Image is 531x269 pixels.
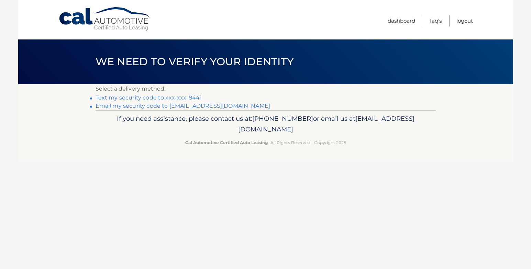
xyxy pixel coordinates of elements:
[185,140,268,145] strong: Cal Automotive Certified Auto Leasing
[96,84,436,94] p: Select a delivery method:
[100,139,431,146] p: - All Rights Reserved - Copyright 2025
[100,113,431,135] p: If you need assistance, please contact us at: or email us at
[430,15,442,26] a: FAQ's
[388,15,415,26] a: Dashboard
[96,103,270,109] a: Email my security code to [EMAIL_ADDRESS][DOMAIN_NAME]
[96,55,294,68] span: We need to verify your identity
[96,94,202,101] a: Text my security code to xxx-xxx-8441
[58,7,151,31] a: Cal Automotive
[252,115,313,122] span: [PHONE_NUMBER]
[456,15,473,26] a: Logout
